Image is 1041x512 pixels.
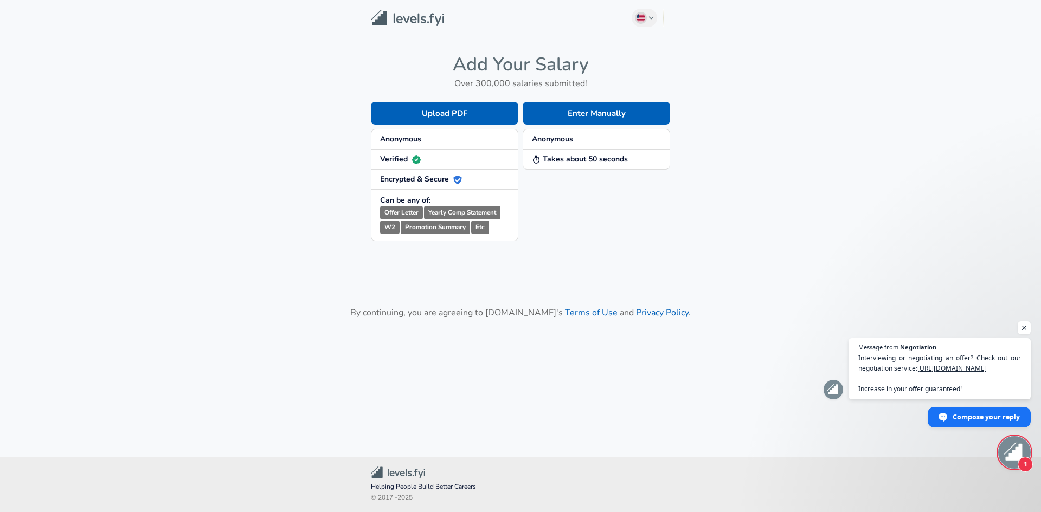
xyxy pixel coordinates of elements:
h6: Over 300,000 salaries submitted! [371,76,670,91]
span: Interviewing or negotiating an offer? Check out our negotiation service: Increase in your offer g... [858,353,1021,394]
a: Privacy Policy [636,307,689,319]
strong: Takes about 50 seconds [532,154,628,164]
strong: Can be any of: [380,195,430,205]
strong: Anonymous [380,134,421,144]
span: Compose your reply [953,407,1020,426]
small: W2 [380,221,400,234]
button: Enter Manually [523,102,670,125]
div: Open chat [998,436,1031,469]
button: English (US) [632,9,658,27]
h4: Add Your Salary [371,53,670,76]
span: Message from [858,344,898,350]
strong: Anonymous [532,134,573,144]
img: English (US) [637,14,645,22]
small: Yearly Comp Statement [424,206,500,219]
strong: Encrypted & Secure [380,174,462,184]
button: Upload PDF [371,102,518,125]
img: Levels.fyi Community [371,466,425,478]
span: Negotiation [900,344,936,350]
strong: Verified [380,154,421,164]
small: Etc [471,221,489,234]
img: Levels.fyi [371,10,444,27]
a: Terms of Use [565,307,618,319]
span: © 2017 - 2025 [371,492,670,503]
small: Offer Letter [380,206,423,219]
span: Helping People Build Better Careers [371,482,670,492]
small: Promotion Summary [401,221,470,234]
span: 1 [1018,457,1033,472]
